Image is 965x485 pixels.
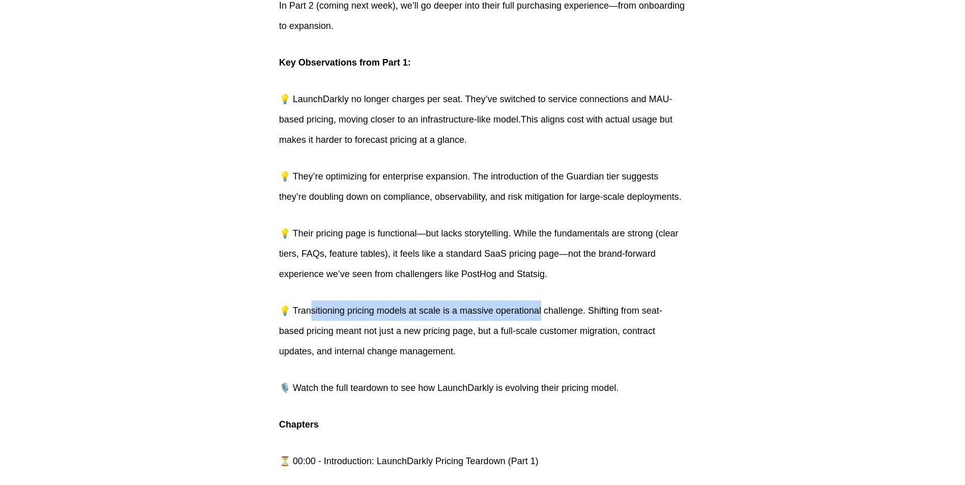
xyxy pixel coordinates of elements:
[279,419,319,430] span: Chapters
[279,378,686,398] p: 🎙️ Watch the full teardown to see how LaunchDarkly is evolving their pricing model.
[279,300,686,361] p: 💡 Transitioning pricing models at scale is a massive operational challenge. Shifting from seat-ba...
[279,166,686,207] p: 💡 They’re optimizing for enterprise expansion. The introduction of the Guardian tier suggests the...
[279,57,411,68] span: Key Observations from Part 1:
[279,223,686,284] p: 💡 Their pricing page is functional—but lacks storytelling. While the fundamentals are strong (cle...
[279,89,686,150] p: 💡 LaunchDarkly no longer charges per seat. They’ve switched to service connections and MAU-based ...
[279,451,686,471] p: ⏳ 00:00 - Introduction: LaunchDarkly Pricing Teardown (Part 1)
